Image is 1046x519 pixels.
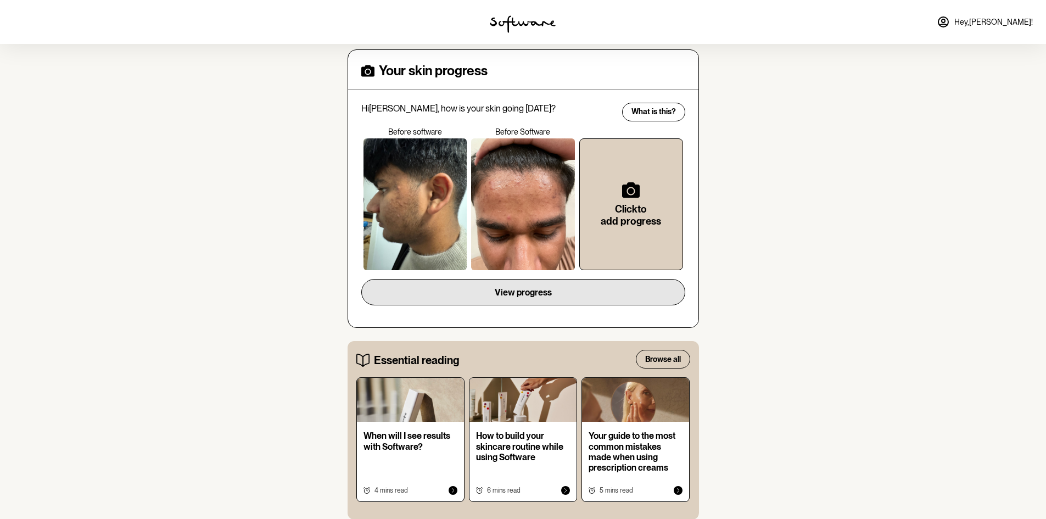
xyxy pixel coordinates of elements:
[600,487,633,494] span: 5 mins read
[361,127,469,137] p: Before software
[589,431,683,473] p: Your guide to the most common mistakes made when using prescription creams
[374,487,408,494] span: 4 mins read
[374,354,459,367] h5: Essential reading
[379,63,488,79] h4: Your skin progress
[631,107,676,116] span: What is this?
[361,279,685,305] button: View progress
[361,103,615,114] p: Hi [PERSON_NAME] , how is your skin going [DATE]?
[636,350,690,369] button: Browse all
[495,287,552,298] span: View progress
[597,203,665,227] h6: Click to add progress
[645,355,681,364] span: Browse all
[490,15,556,33] img: software logo
[622,103,685,121] button: What is this?
[363,431,457,451] p: When will I see results with Software?
[930,9,1039,35] a: Hey,[PERSON_NAME]!
[476,431,570,462] p: How to build your skincare routine while using Software
[469,127,577,137] p: Before Software
[954,18,1033,27] span: Hey, [PERSON_NAME] !
[487,487,521,494] span: 6 mins read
